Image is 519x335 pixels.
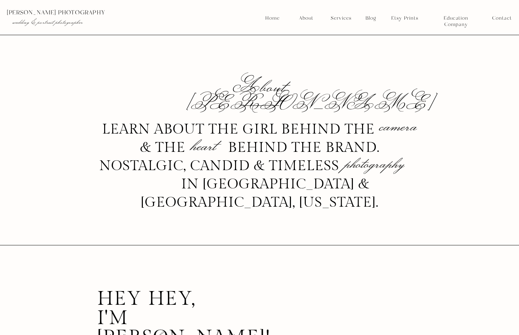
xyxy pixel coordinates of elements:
p: camera [379,116,418,132]
p: [PERSON_NAME] photography [7,9,150,16]
p: photography [340,154,410,173]
p: heart [169,135,239,154]
h2: hey hey, i'm [PERSON_NAME]! [97,289,226,327]
a: Home [265,15,280,21]
h1: About [PERSON_NAME] [185,78,334,90]
a: Services [328,15,354,21]
h3: learn about the girl behind the & the behind the brand. nostalgic, candid & timeless in [GEOGRAPH... [98,120,422,199]
p: wedding & portrait photographer [12,19,135,26]
a: Education Company [432,15,480,21]
a: About [297,15,315,21]
a: Etsy Prints [388,15,421,21]
a: Blog [363,15,379,21]
a: Contact [492,15,512,21]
